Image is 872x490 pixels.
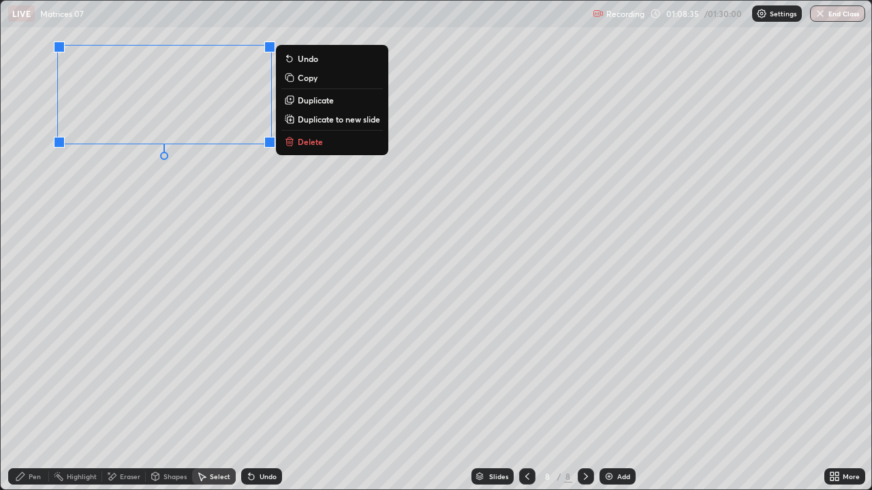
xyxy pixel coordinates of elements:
button: Undo [281,50,383,67]
p: Matrices 07 [40,8,84,19]
div: Add [617,473,630,480]
div: More [843,473,860,480]
div: Eraser [120,473,140,480]
p: Duplicate to new slide [298,114,380,125]
img: class-settings-icons [756,8,767,19]
img: add-slide-button [604,471,614,482]
div: Highlight [67,473,97,480]
button: Duplicate to new slide [281,111,383,127]
p: Settings [770,10,796,17]
button: Delete [281,133,383,150]
img: recording.375f2c34.svg [593,8,604,19]
button: End Class [810,5,865,22]
div: Shapes [163,473,187,480]
div: / [557,472,561,480]
p: Undo [298,53,318,64]
div: Slides [489,473,508,480]
div: 8 [564,470,572,483]
p: Recording [606,9,644,19]
button: Copy [281,69,383,86]
p: Copy [298,72,317,83]
button: Duplicate [281,92,383,108]
div: Undo [260,473,277,480]
div: Select [210,473,230,480]
div: 8 [541,472,555,480]
p: LIVE [12,8,31,19]
img: end-class-cross [815,8,826,19]
p: Duplicate [298,95,334,105]
p: Delete [298,136,323,147]
div: Pen [29,473,41,480]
